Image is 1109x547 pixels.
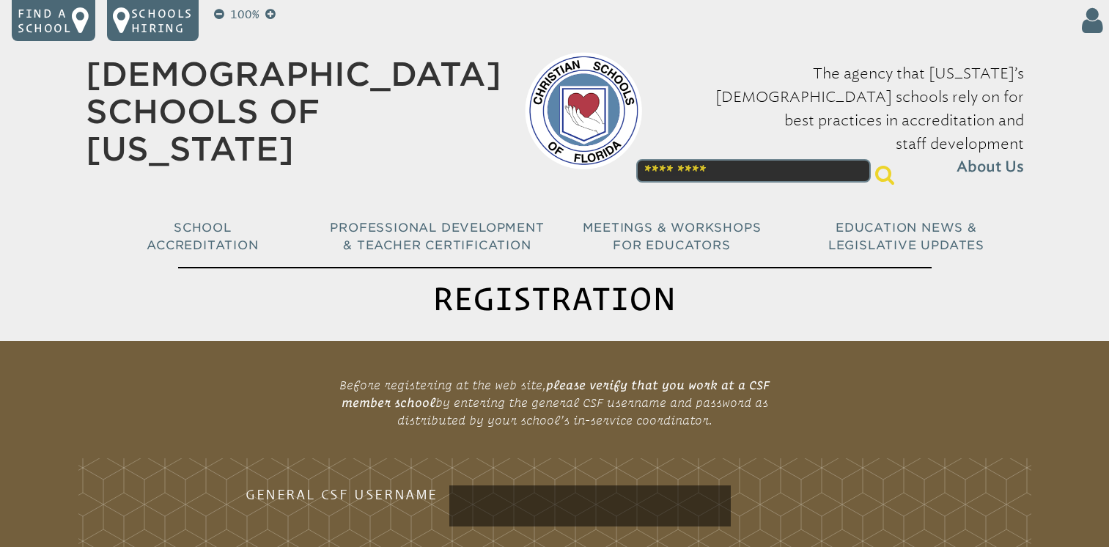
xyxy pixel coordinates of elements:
[227,6,262,23] p: 100%
[131,6,193,35] p: Schools Hiring
[18,6,72,35] p: Find a school
[203,485,438,503] h3: General CSF Username
[828,221,984,252] span: Education News & Legislative Updates
[330,221,544,252] span: Professional Development & Teacher Certification
[147,221,258,252] span: School Accreditation
[583,221,762,252] span: Meetings & Workshops for Educators
[666,62,1024,179] p: The agency that [US_STATE]’s [DEMOGRAPHIC_DATA] schools rely on for best practices in accreditati...
[957,155,1024,179] span: About Us
[86,55,501,168] a: [DEMOGRAPHIC_DATA] Schools of [US_STATE]
[314,370,795,435] p: Before registering at the web site, by entering the general CSF username and password as distribu...
[525,52,642,169] img: csf-logo-web-colors.png
[178,267,932,329] h1: Registration
[342,378,770,409] b: please verify that you work at a CSF member school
